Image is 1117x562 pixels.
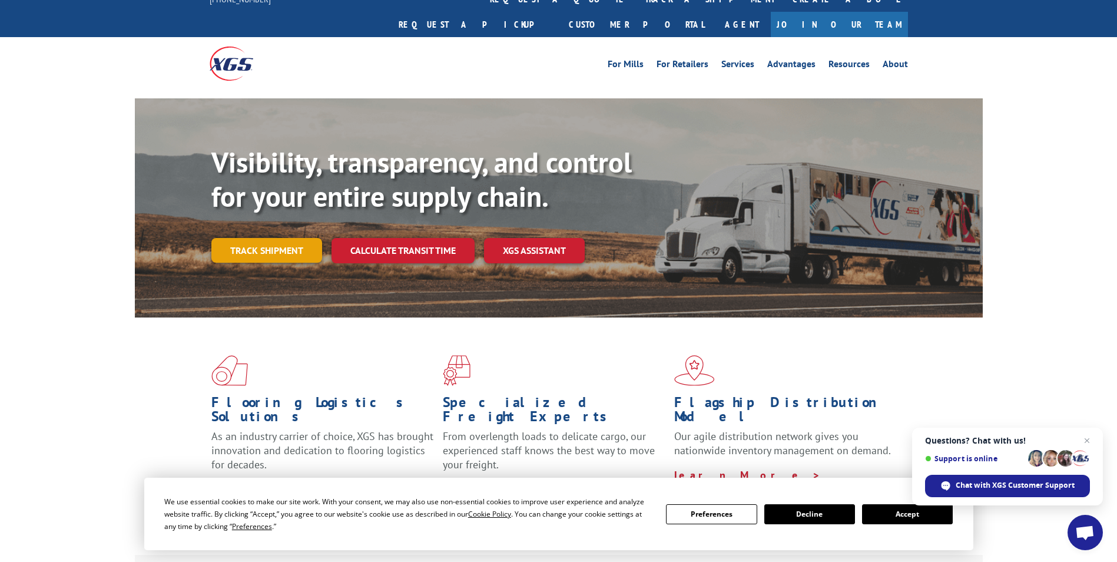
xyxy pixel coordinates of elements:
[828,59,870,72] a: Resources
[925,475,1090,497] div: Chat with XGS Customer Support
[657,59,708,72] a: For Retailers
[666,504,757,524] button: Preferences
[674,429,891,457] span: Our agile distribution network gives you nationwide inventory management on demand.
[443,395,665,429] h1: Specialized Freight Experts
[767,59,816,72] a: Advantages
[1068,515,1103,550] div: Open chat
[674,395,897,429] h1: Flagship Distribution Model
[443,355,470,386] img: xgs-icon-focused-on-flooring-red
[390,12,560,37] a: Request a pickup
[211,238,322,263] a: Track shipment
[925,436,1090,445] span: Questions? Chat with us!
[332,238,475,263] a: Calculate transit time
[713,12,771,37] a: Agent
[211,395,434,429] h1: Flooring Logistics Solutions
[211,144,632,214] b: Visibility, transparency, and control for your entire supply chain.
[925,454,1024,463] span: Support is online
[232,521,272,531] span: Preferences
[771,12,908,37] a: Join Our Team
[144,478,973,550] div: Cookie Consent Prompt
[674,355,715,386] img: xgs-icon-flagship-distribution-model-red
[484,238,585,263] a: XGS ASSISTANT
[862,504,953,524] button: Accept
[764,504,855,524] button: Decline
[211,355,248,386] img: xgs-icon-total-supply-chain-intelligence-red
[560,12,713,37] a: Customer Portal
[1080,434,1094,448] span: Close chat
[164,495,652,533] div: We use essential cookies to make our site work. With your consent, we may also use non-essential ...
[443,429,665,482] p: From overlength loads to delicate cargo, our experienced staff knows the best way to move your fr...
[211,429,433,471] span: As an industry carrier of choice, XGS has brought innovation and dedication to flooring logistics...
[956,480,1075,491] span: Chat with XGS Customer Support
[721,59,754,72] a: Services
[468,509,511,519] span: Cookie Policy
[883,59,908,72] a: About
[608,59,644,72] a: For Mills
[674,468,821,482] a: Learn More >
